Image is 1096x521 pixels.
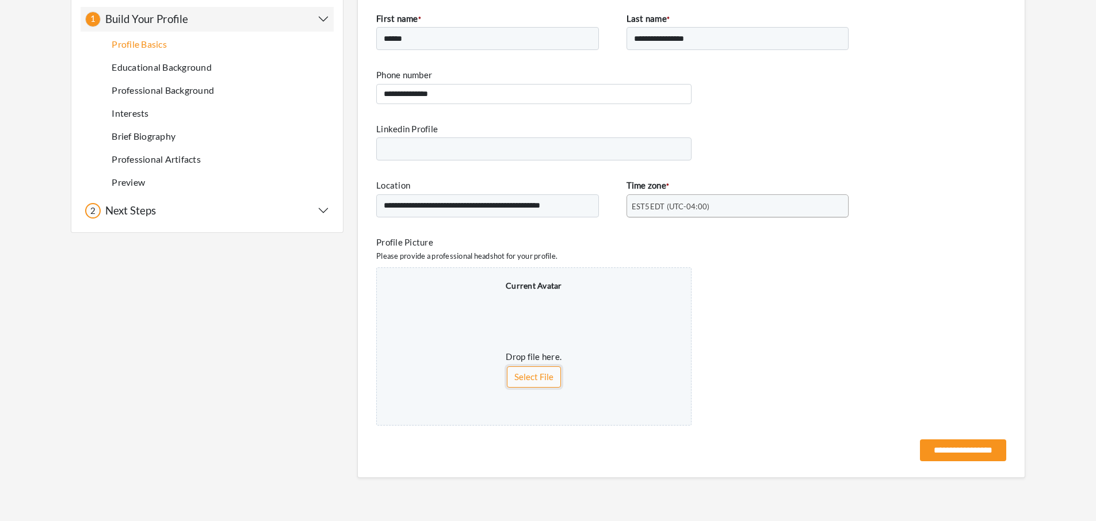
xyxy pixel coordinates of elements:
[85,12,329,27] button: 1 Build Your Profile
[667,15,670,24] abbr: required
[632,195,834,218] span: EST5EDT (UTC-04:00)
[85,12,101,27] div: 1
[85,203,101,219] div: 2
[627,179,670,192] label: Time zone
[666,182,669,190] abbr: required
[627,12,670,25] label: Last name
[418,15,421,24] abbr: required
[85,203,329,219] button: 2 Next Steps
[507,366,561,388] button: Select File
[388,351,679,362] h3: Drop file here.
[101,13,188,26] h5: Build Your Profile
[376,179,410,192] label: Location
[376,122,438,136] label: Linkedin Profile
[101,204,156,217] h5: Next Steps
[506,279,562,292] p: Current Avatar
[376,251,1006,262] p: Please provide a professional headshot for your profile.
[376,68,432,82] label: Phone number
[376,12,421,25] label: First name
[376,236,433,249] label: Profile Picture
